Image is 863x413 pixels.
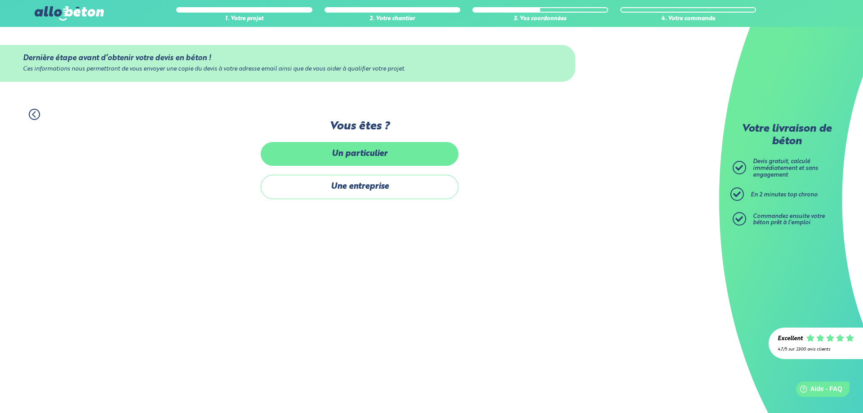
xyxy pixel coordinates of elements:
label: Une entreprise [261,175,458,199]
div: 1. Votre projet [176,16,312,22]
label: Vous êtes ? [261,120,458,133]
div: Ces informations nous permettront de vous envoyer une copie du devis à votre adresse email ainsi ... [23,66,552,73]
div: 2. Votre chantier [325,16,460,22]
div: Dernière étape avant d’obtenir votre devis en béton ! [23,54,552,62]
div: 3. Vos coordonnées [472,16,608,22]
div: 4. Votre commande [620,16,756,22]
label: Un particulier [261,142,458,166]
img: allobéton [35,6,104,21]
iframe: Help widget launcher [783,378,853,403]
